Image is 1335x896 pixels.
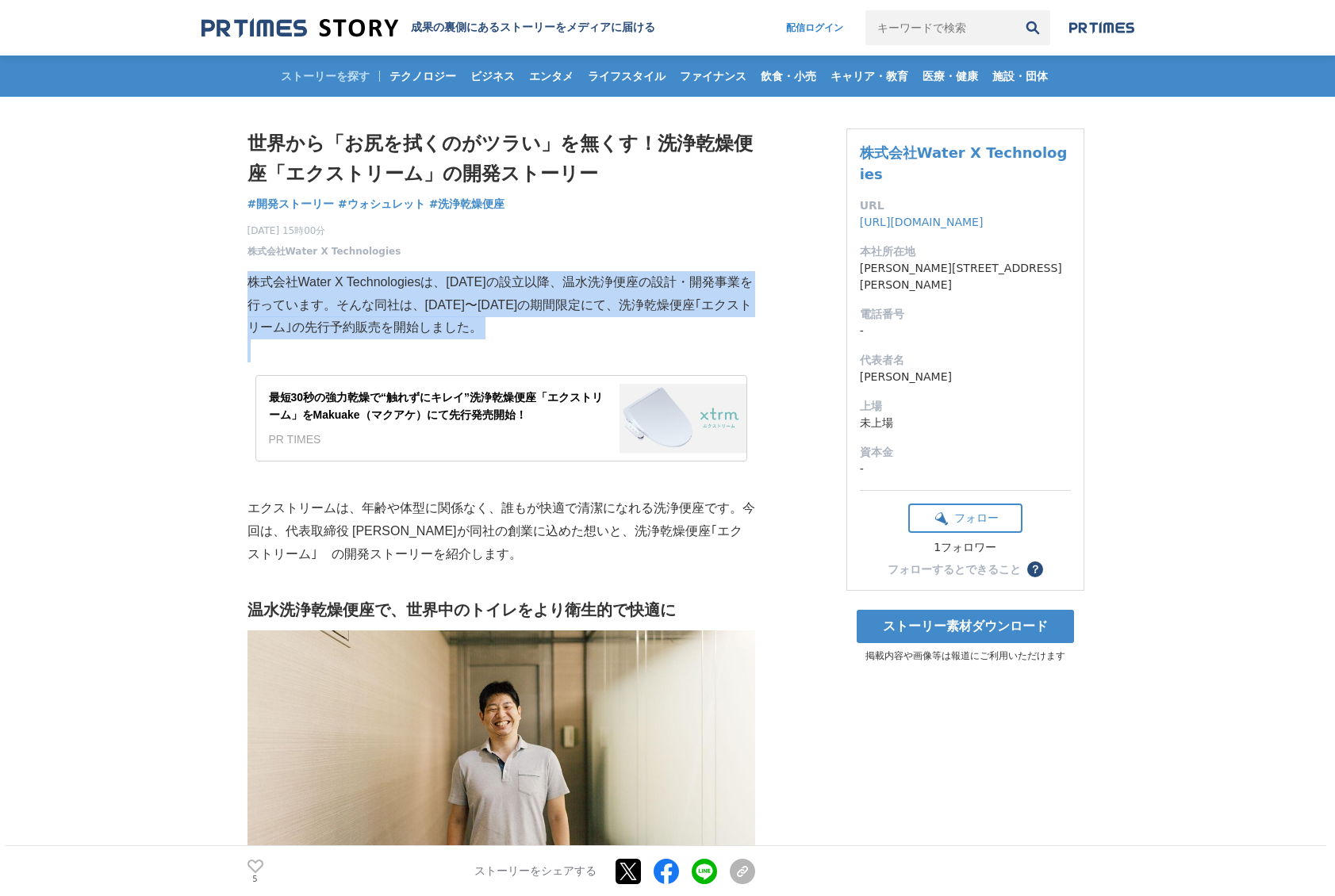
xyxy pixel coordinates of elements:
[754,69,823,83] span: 飲食・小売
[383,69,462,83] span: テクノロジー
[1069,21,1134,34] img: prtimes
[255,375,747,461] a: 最短30秒の強力乾燥で“触れずにキレイ”洗浄乾燥便座「エクストリーム」をMakuake（マクアケ）にて先行発売開始！PR TIMES
[908,504,1022,533] button: フォロー
[860,323,1071,339] dd: -
[1027,561,1043,577] button: ？
[824,56,915,97] a: キャリア・教育
[269,389,607,424] div: 最短30秒の強力乾燥で“触れずにキレイ”洗浄乾燥便座「エクストリーム」をMakuake（マクアケ）にて先行発売開始！
[1030,564,1041,575] span: ？
[247,224,401,238] span: [DATE] 15時00分
[338,197,425,211] span: #ウォシュレット
[247,197,335,211] span: #開発ストーリー
[247,244,401,258] a: 株式会社Water X Technologies
[247,196,335,213] a: #開発ストーリー
[247,271,755,339] p: 株式会社Water X Technologiesは、[DATE]の設立以降、温水洗浄便座の設計・開発事業を行っています。そんな同社は、[DATE]〜[DATE]の期間限定にて、洗浄乾燥便座｢エク...
[986,69,1054,83] span: 施設・団体
[860,415,1071,431] dd: 未上場
[860,260,1071,293] dd: [PERSON_NAME][STREET_ADDRESS][PERSON_NAME]
[860,461,1071,477] dd: -
[338,196,425,213] a: #ウォシュレット
[846,649,1084,663] p: 掲載内容や画像等は報道にご利用いただけます
[673,69,753,83] span: ファイナンス
[247,128,755,190] h1: 世界から「お尻を拭くのがツラい」を無くす！洗浄乾燥便座「エクストリーム」の開発ストーリー
[860,369,1071,385] dd: [PERSON_NAME]
[857,610,1074,643] a: ストーリー素材ダウンロード
[860,197,1071,214] dt: URL
[523,69,580,83] span: エンタメ
[1015,10,1050,45] button: 検索
[860,398,1071,415] dt: 上場
[581,69,672,83] span: ライフスタイル
[247,597,755,622] h2: 温水洗浄乾燥便座で、世界中のトイレをより衛生的で快適に
[754,56,823,97] a: 飲食・小売
[860,306,1071,323] dt: 電話番号
[888,564,1021,575] div: フォローするとできること
[247,497,755,565] p: エクストリームは、年齢や体型に関係なく、誰もが快適で清潔になれる洗浄便座です。今回は、代表取締役 [PERSON_NAME]が同社の創業に込めた想いと、洗浄乾燥便座｢エクストリーム｣ の開発スト...
[269,431,607,448] div: PR TIMES
[429,197,505,211] span: #洗浄乾燥便座
[916,69,984,83] span: 医療・健康
[860,243,1071,260] dt: 本社所在地
[411,21,655,35] h2: 成果の裏側にあるストーリーをメディアに届ける
[986,56,1054,97] a: 施設・団体
[383,56,462,97] a: テクノロジー
[429,196,505,213] a: #洗浄乾燥便座
[523,56,580,97] a: エンタメ
[860,352,1071,369] dt: 代表者名
[464,69,521,83] span: ビジネス
[201,17,398,39] img: 成果の裏側にあるストーリーをメディアに届ける
[860,216,984,228] a: [URL][DOMAIN_NAME]
[908,541,1022,555] div: 1フォロワー
[865,10,1015,45] input: キーワードで検索
[581,56,672,97] a: ライフスタイル
[860,444,1071,461] dt: 資本金
[201,17,655,39] a: 成果の裏側にあるストーリーをメディアに届ける 成果の裏側にあるストーリーをメディアに届ける
[860,144,1068,182] a: 株式会社Water X Technologies
[770,10,859,45] a: 配信ログイン
[824,69,915,83] span: キャリア・教育
[916,56,984,97] a: 医療・健康
[673,56,753,97] a: ファイナンス
[247,875,263,883] p: 5
[464,56,521,97] a: ビジネス
[474,864,597,879] p: ストーリーをシェアする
